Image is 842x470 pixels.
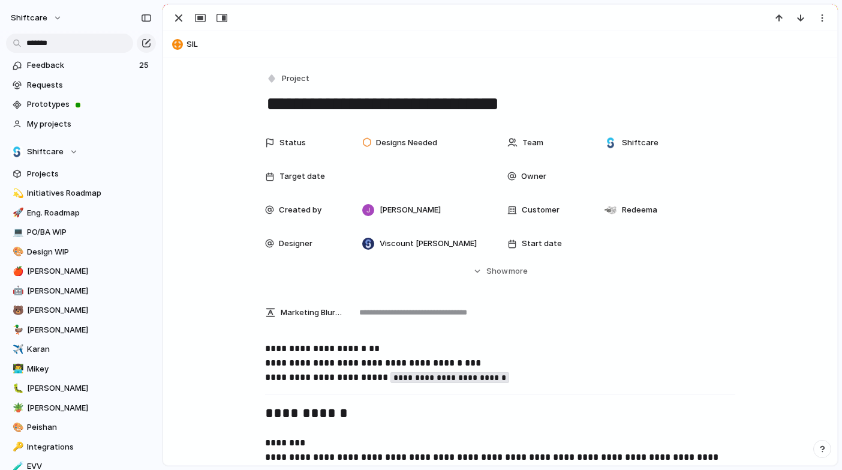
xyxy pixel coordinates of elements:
button: 🔑 [11,441,23,453]
div: ✈️ [13,343,21,357]
a: Feedback25 [6,56,156,74]
a: Prototypes [6,95,156,113]
div: 👨‍💻 [13,362,21,376]
button: 👨‍💻 [11,363,23,375]
span: Designer [279,238,312,250]
div: 🎨 [13,421,21,435]
span: Projects [27,168,152,180]
button: 🍎 [11,265,23,277]
span: more [509,265,528,277]
div: 💫 [13,187,21,200]
button: 💫 [11,187,23,199]
span: Prototypes [27,98,152,110]
span: Redeema [622,204,657,216]
span: Karan [27,343,152,355]
button: 🪴 [11,402,23,414]
button: 🐛 [11,382,23,394]
span: My projects [27,118,152,130]
a: 🐛[PERSON_NAME] [6,379,156,397]
button: ✈️ [11,343,23,355]
span: Target date [279,170,325,182]
div: 🎨 [13,245,21,259]
span: [PERSON_NAME] [27,324,152,336]
span: [PERSON_NAME] [27,382,152,394]
a: 🚀Eng. Roadmap [6,204,156,222]
span: Created by [279,204,321,216]
a: 🍎[PERSON_NAME] [6,262,156,280]
span: Team [522,137,543,149]
button: SIL [169,35,832,54]
span: Show [486,265,508,277]
span: Integrations [27,441,152,453]
span: Feedback [27,59,136,71]
a: ✈️Karan [6,340,156,358]
button: 🚀 [11,207,23,219]
div: 🤖 [13,284,21,298]
a: 💻PO/BA WIP [6,223,156,241]
div: 🚀 [13,206,21,220]
a: 🐻[PERSON_NAME] [6,301,156,319]
span: Viscount [PERSON_NAME] [380,238,477,250]
span: Marketing Blurb (15-20 Words) [281,307,342,319]
span: [PERSON_NAME] [380,204,441,216]
div: 🐛 [13,382,21,396]
a: Projects [6,165,156,183]
a: 🦆[PERSON_NAME] [6,321,156,339]
span: Eng. Roadmap [27,207,152,219]
div: 🍎 [13,265,21,279]
button: 🦆 [11,324,23,336]
button: shiftcare [5,8,68,28]
a: 🎨Peishan [6,418,156,436]
a: My projects [6,115,156,133]
button: 🎨 [11,421,23,433]
span: SIL [187,38,832,50]
span: Initiatives Roadmap [27,187,152,199]
button: Project [264,70,313,88]
span: 25 [139,59,151,71]
span: Shiftcare [622,137,658,149]
span: Project [282,73,309,85]
span: [PERSON_NAME] [27,304,152,316]
span: PO/BA WIP [27,226,152,238]
span: Owner [521,170,546,182]
a: 🪴[PERSON_NAME] [6,399,156,417]
span: Status [279,137,306,149]
span: Shiftcare [27,146,64,158]
button: 🎨 [11,246,23,258]
button: Shiftcare [6,143,156,161]
a: 💫Initiatives Roadmap [6,184,156,202]
div: 🪴 [13,401,21,415]
div: 🐻 [13,304,21,318]
span: Mikey [27,363,152,375]
span: Start date [522,238,562,250]
span: [PERSON_NAME] [27,265,152,277]
span: [PERSON_NAME] [27,402,152,414]
span: Customer [522,204,560,216]
a: 🔑Integrations [6,438,156,456]
button: Showmore [265,261,735,282]
div: 🤖[PERSON_NAME] [6,282,156,300]
span: Peishan [27,421,152,433]
span: Designs Needed [376,137,437,149]
span: [PERSON_NAME] [27,285,152,297]
span: Design WIP [27,246,152,258]
a: Requests [6,76,156,94]
button: 🤖 [11,285,23,297]
span: Requests [27,79,152,91]
div: 🔑 [13,440,21,454]
a: 👨‍💻Mikey [6,360,156,378]
a: 🎨Design WIP [6,243,156,261]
